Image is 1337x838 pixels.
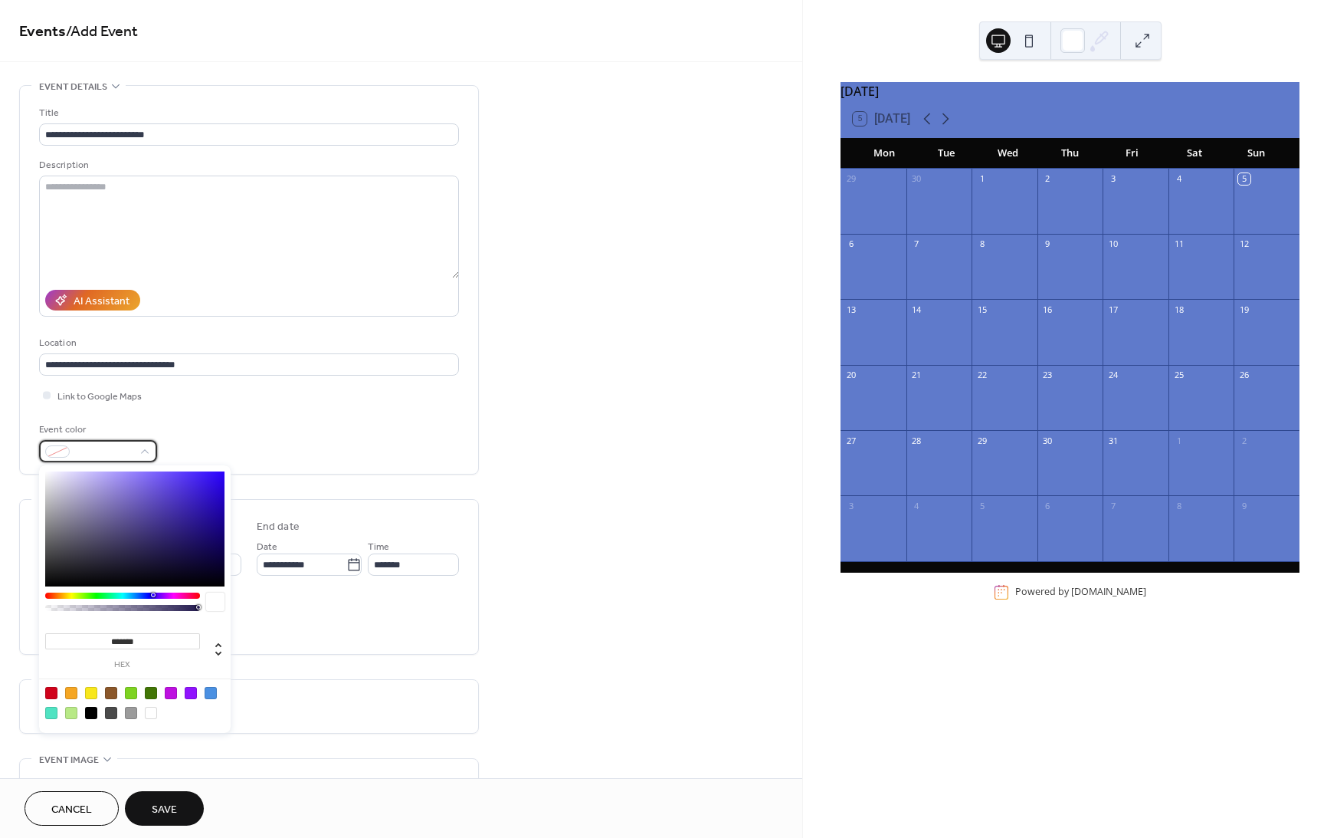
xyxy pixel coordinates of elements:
[66,17,138,47] span: / Add Event
[39,422,154,438] div: Event color
[1107,435,1119,446] div: 31
[1042,173,1054,185] div: 2
[57,389,142,405] span: Link to Google Maps
[1107,238,1119,250] div: 10
[257,519,300,535] div: End date
[845,370,857,381] div: 20
[976,435,988,446] div: 29
[1042,238,1054,250] div: 9
[1042,500,1054,511] div: 6
[125,707,137,719] div: #9B9B9B
[911,238,922,250] div: 7
[976,370,988,381] div: 22
[39,335,456,351] div: Location
[1042,304,1054,315] div: 16
[1238,370,1250,381] div: 26
[1101,138,1163,169] div: Fri
[1173,370,1185,381] div: 25
[368,539,389,555] span: Time
[85,687,97,699] div: #F8E71C
[45,661,200,669] label: hex
[976,238,988,250] div: 8
[845,500,857,511] div: 3
[39,752,99,768] span: Event image
[845,304,857,315] div: 13
[1173,173,1185,185] div: 4
[39,105,456,121] div: Title
[65,707,77,719] div: #B8E986
[45,687,57,699] div: #D0021B
[1042,370,1054,381] div: 23
[39,79,107,95] span: Event details
[51,802,92,818] span: Cancel
[976,304,988,315] div: 15
[845,435,857,446] div: 27
[976,500,988,511] div: 5
[1107,500,1119,511] div: 7
[125,791,204,826] button: Save
[39,157,456,173] div: Description
[911,370,922,381] div: 21
[1163,138,1225,169] div: Sat
[845,238,857,250] div: 6
[45,707,57,719] div: #50E3C2
[911,435,922,446] div: 28
[977,138,1039,169] div: Wed
[125,687,137,699] div: #7ED321
[911,173,922,185] div: 30
[145,687,157,699] div: #417505
[19,17,66,47] a: Events
[1238,500,1250,511] div: 9
[105,687,117,699] div: #8B572A
[165,687,177,699] div: #BD10E0
[45,290,140,311] button: AI Assistant
[257,539,277,555] span: Date
[911,304,922,315] div: 14
[1107,173,1119,185] div: 3
[185,687,197,699] div: #9013FE
[1173,238,1185,250] div: 11
[152,802,177,818] span: Save
[1071,586,1146,599] a: [DOMAIN_NAME]
[1039,138,1101,169] div: Thu
[1042,435,1054,446] div: 30
[845,173,857,185] div: 29
[911,500,922,511] div: 4
[1173,435,1185,446] div: 1
[74,294,129,310] div: AI Assistant
[1107,370,1119,381] div: 24
[1107,304,1119,315] div: 17
[1225,138,1287,169] div: Sun
[1238,435,1250,446] div: 2
[205,687,217,699] div: #4A90E2
[65,687,77,699] div: #F5A623
[85,707,97,719] div: #000000
[105,707,117,719] div: #4A4A4A
[1015,586,1146,599] div: Powered by
[853,138,915,169] div: Mon
[976,173,988,185] div: 1
[1238,304,1250,315] div: 19
[1238,238,1250,250] div: 12
[25,791,119,826] button: Cancel
[1238,173,1250,185] div: 5
[1173,304,1185,315] div: 18
[841,82,1299,100] div: [DATE]
[145,707,157,719] div: #FFFFFF
[1173,500,1185,511] div: 8
[915,138,977,169] div: Tue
